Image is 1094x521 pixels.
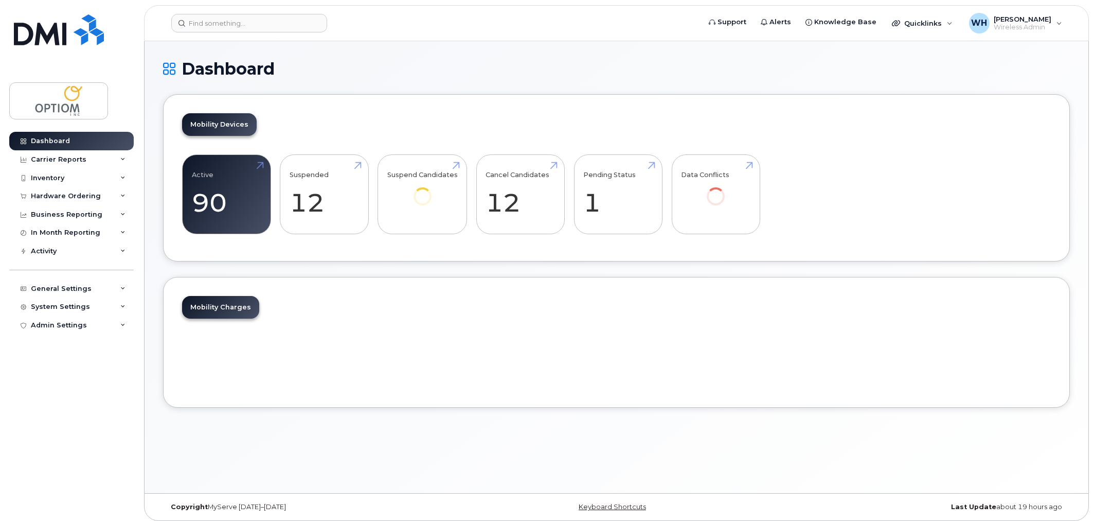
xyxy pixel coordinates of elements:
a: Active 90 [192,161,261,229]
strong: Last Update [951,503,996,511]
a: Suspend Candidates [387,161,458,220]
div: MyServe [DATE]–[DATE] [163,503,465,511]
a: Keyboard Shortcuts [579,503,646,511]
div: about 19 hours ago [767,503,1070,511]
strong: Copyright [171,503,208,511]
a: Cancel Candidates 12 [486,161,555,229]
a: Pending Status 1 [583,161,653,229]
a: Mobility Charges [182,296,259,319]
a: Suspended 12 [290,161,359,229]
a: Mobility Devices [182,113,257,136]
h1: Dashboard [163,60,1070,78]
a: Data Conflicts [681,161,750,220]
